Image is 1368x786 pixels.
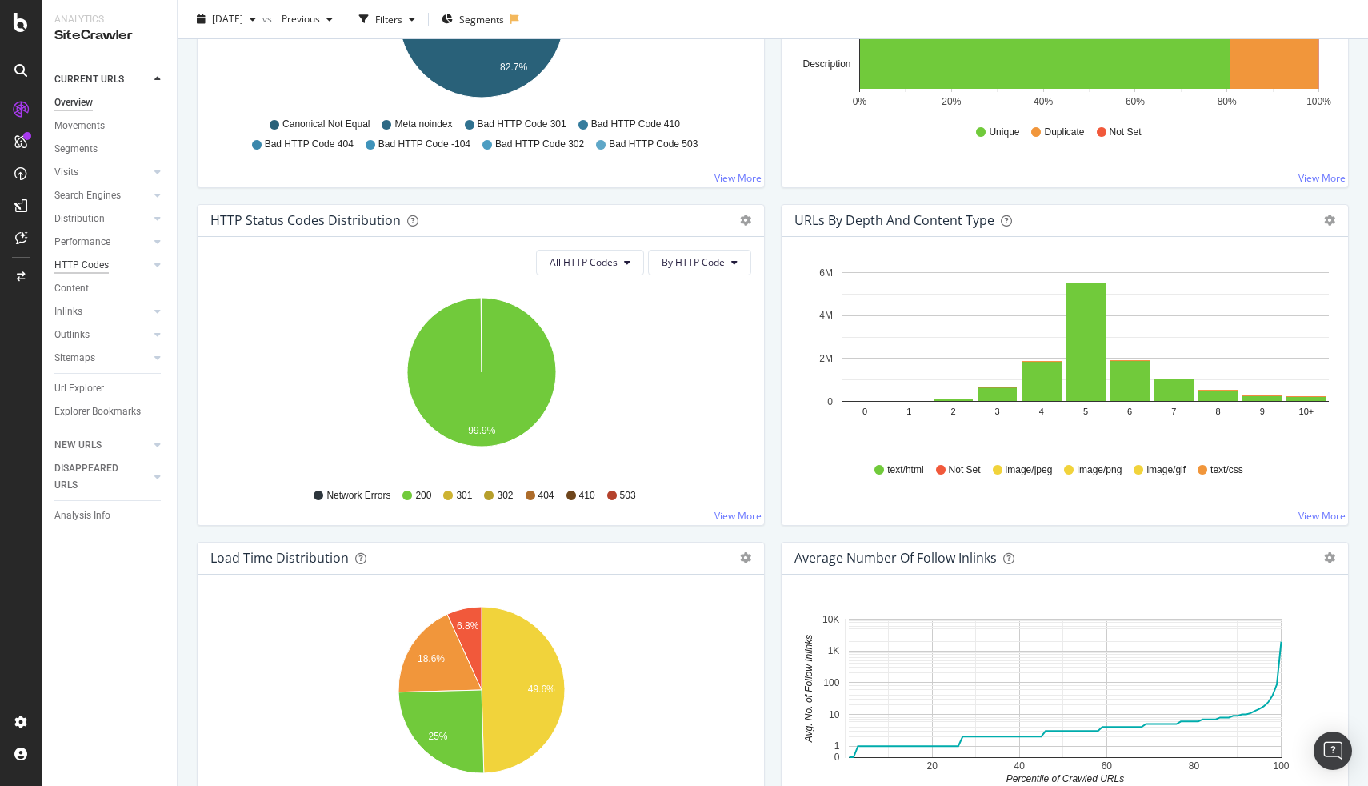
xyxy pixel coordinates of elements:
[54,403,166,420] a: Explorer Bookmarks
[1299,407,1314,416] text: 10+
[54,460,150,494] a: DISAPPEARED URLS
[1146,463,1186,477] span: image/gif
[54,303,150,320] a: Inlinks
[1044,126,1084,139] span: Duplicate
[834,740,840,752] text: 1
[950,407,955,416] text: 2
[457,620,479,632] text: 6.8%
[740,552,751,563] div: gear
[378,138,470,151] span: Bad HTTP Code -104
[1189,760,1200,772] text: 80
[1110,126,1142,139] span: Not Set
[579,489,595,503] span: 410
[275,6,339,32] button: Previous
[210,550,349,566] div: Load Time Distribution
[662,255,725,269] span: By HTTP Code
[54,437,150,454] a: NEW URLS
[54,187,121,204] div: Search Engines
[478,118,566,131] span: Bad HTTP Code 301
[275,12,320,26] span: Previous
[620,489,636,503] span: 503
[456,489,472,503] span: 301
[428,731,447,742] text: 25%
[54,507,166,524] a: Analysis Info
[995,407,1000,416] text: 3
[54,403,141,420] div: Explorer Bookmarks
[1006,463,1053,477] span: image/jpeg
[375,12,402,26] div: Filters
[54,327,150,343] a: Outlinks
[794,600,1335,786] div: A chart.
[54,257,109,274] div: HTTP Codes
[740,215,751,226] div: gear
[54,234,110,251] div: Performance
[1298,171,1346,185] a: View More
[262,12,275,26] span: vs
[536,250,644,275] button: All HTTP Codes
[1215,407,1220,416] text: 8
[823,677,839,688] text: 100
[1324,552,1335,563] div: gear
[54,257,150,274] a: HTTP Codes
[794,212,994,228] div: URLs by Depth and Content Type
[926,760,938,772] text: 20
[1083,407,1088,416] text: 5
[819,267,833,279] text: 6M
[1298,509,1346,523] a: View More
[853,96,867,107] text: 0%
[394,118,452,131] span: Meta noindex
[1127,407,1132,416] text: 6
[54,280,89,297] div: Content
[54,118,166,134] a: Movements
[54,187,150,204] a: Search Engines
[1314,732,1352,770] div: Open Intercom Messenger
[1014,760,1026,772] text: 40
[591,118,680,131] span: Bad HTTP Code 410
[819,353,833,364] text: 2M
[949,463,981,477] span: Not Set
[210,600,751,786] svg: A chart.
[282,118,370,131] span: Canonical Not Equal
[54,94,93,111] div: Overview
[1077,463,1122,477] span: image/png
[1218,96,1237,107] text: 80%
[54,141,166,158] a: Segments
[54,118,105,134] div: Movements
[54,211,105,227] div: Distribution
[500,62,527,73] text: 82.7%
[418,653,445,664] text: 18.6%
[495,138,584,151] span: Bad HTTP Code 302
[54,380,104,397] div: Url Explorer
[210,288,751,474] svg: A chart.
[550,255,618,269] span: All HTTP Codes
[212,12,243,26] span: 2025 Sep. 5th
[54,13,164,26] div: Analytics
[714,509,762,523] a: View More
[435,6,510,32] button: Segments
[714,171,762,185] a: View More
[54,280,166,297] a: Content
[54,327,90,343] div: Outlinks
[1324,215,1335,226] div: gear
[54,26,164,45] div: SiteCrawler
[834,752,840,763] text: 0
[54,350,150,367] a: Sitemaps
[794,263,1335,448] svg: A chart.
[54,350,95,367] div: Sitemaps
[54,164,78,181] div: Visits
[1210,463,1243,477] span: text/css
[862,407,867,416] text: 0
[210,212,401,228] div: HTTP Status Codes Distribution
[265,138,354,151] span: Bad HTTP Code 404
[54,164,150,181] a: Visits
[353,6,422,32] button: Filters
[1273,760,1289,772] text: 100
[648,250,751,275] button: By HTTP Code
[989,126,1019,139] span: Unique
[1171,407,1176,416] text: 7
[803,635,814,744] text: Avg. No. of Follow Inlinks
[54,71,150,88] a: CURRENT URLS
[1034,96,1053,107] text: 40%
[828,645,840,656] text: 1K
